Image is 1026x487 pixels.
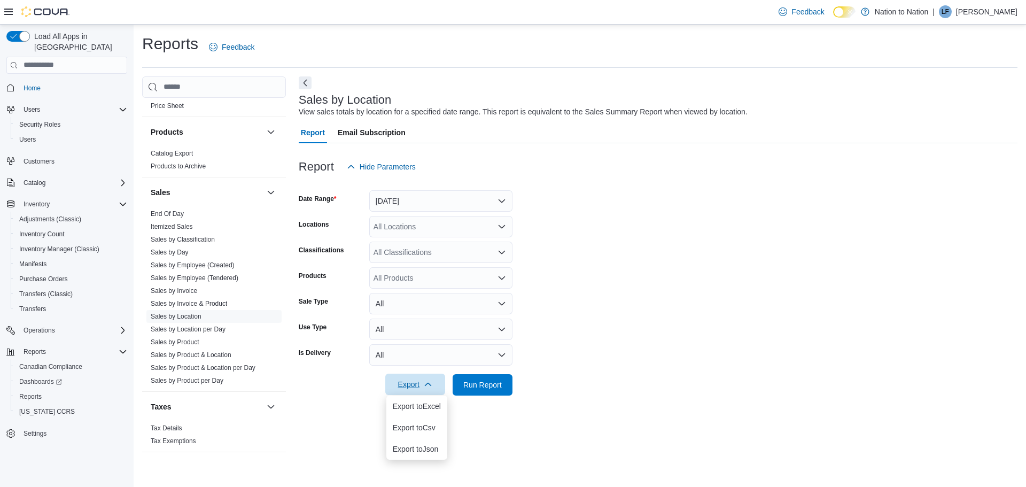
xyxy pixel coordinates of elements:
[19,198,54,211] button: Inventory
[19,154,127,168] span: Customers
[386,417,447,438] button: Export toCsv
[151,299,227,308] span: Sales by Invoice & Product
[15,273,72,285] a: Purchase Orders
[393,402,441,411] span: Export to Excel
[299,297,328,306] label: Sale Type
[19,275,68,283] span: Purchase Orders
[19,120,60,129] span: Security Roles
[15,288,77,300] a: Transfers (Classic)
[15,258,51,270] a: Manifests
[2,344,131,359] button: Reports
[2,197,131,212] button: Inventory
[11,117,131,132] button: Security Roles
[392,374,439,395] span: Export
[942,5,949,18] span: LF
[15,375,127,388] span: Dashboards
[15,228,69,241] a: Inventory Count
[498,248,506,257] button: Open list of options
[299,94,392,106] h3: Sales by Location
[151,351,231,359] span: Sales by Product & Location
[299,220,329,229] label: Locations
[833,6,856,18] input: Dark Mode
[299,246,344,254] label: Classifications
[151,162,206,171] span: Products to Archive
[24,326,55,335] span: Operations
[19,82,45,95] a: Home
[15,288,127,300] span: Transfers (Classic)
[369,190,512,212] button: [DATE]
[2,175,131,190] button: Catalog
[385,374,445,395] button: Export
[2,153,131,169] button: Customers
[151,236,215,243] a: Sales by Classification
[11,302,131,316] button: Transfers
[11,374,131,389] a: Dashboards
[151,223,193,230] a: Itemized Sales
[299,160,334,173] h3: Report
[498,222,506,231] button: Open list of options
[205,36,259,58] a: Feedback
[15,360,127,373] span: Canadian Compliance
[393,445,441,453] span: Export to Json
[222,42,254,52] span: Feedback
[151,187,262,198] button: Sales
[299,195,337,203] label: Date Range
[19,103,127,116] span: Users
[151,274,238,282] span: Sales by Employee (Tendered)
[11,389,131,404] button: Reports
[15,118,127,131] span: Security Roles
[19,377,62,386] span: Dashboards
[791,6,824,17] span: Feedback
[151,437,196,445] span: Tax Exemptions
[151,210,184,218] span: End Of Day
[151,102,184,110] span: Price Sheet
[151,222,193,231] span: Itemized Sales
[151,102,184,110] a: Price Sheet
[15,118,65,131] a: Security Roles
[151,274,238,282] a: Sales by Employee (Tendered)
[956,5,1017,18] p: [PERSON_NAME]
[19,290,73,298] span: Transfers (Classic)
[15,258,127,270] span: Manifests
[15,405,79,418] a: [US_STATE] CCRS
[15,375,66,388] a: Dashboards
[151,210,184,218] a: End Of Day
[24,200,50,208] span: Inventory
[19,230,65,238] span: Inventory Count
[151,249,189,256] a: Sales by Day
[19,245,99,253] span: Inventory Manager (Classic)
[24,179,45,187] span: Catalog
[19,427,51,440] a: Settings
[15,303,127,315] span: Transfers
[498,274,506,282] button: Open list of options
[265,400,277,413] button: Taxes
[151,149,193,158] span: Catalog Export
[393,423,441,432] span: Export to Csv
[19,345,50,358] button: Reports
[142,207,286,391] div: Sales
[151,313,201,320] a: Sales by Location
[151,338,199,346] a: Sales by Product
[19,427,127,440] span: Settings
[2,80,131,96] button: Home
[151,326,226,333] a: Sales by Location per Day
[15,390,46,403] a: Reports
[151,364,255,372] span: Sales by Product & Location per Day
[142,99,286,117] div: Pricing
[19,176,127,189] span: Catalog
[151,235,215,244] span: Sales by Classification
[15,360,87,373] a: Canadian Compliance
[299,323,327,331] label: Use Type
[19,345,127,358] span: Reports
[875,5,928,18] p: Nation to Nation
[151,287,197,295] a: Sales by Invoice
[15,390,127,403] span: Reports
[151,424,182,432] a: Tax Details
[19,324,59,337] button: Operations
[338,122,406,143] span: Email Subscription
[2,426,131,441] button: Settings
[299,272,327,280] label: Products
[151,150,193,157] a: Catalog Export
